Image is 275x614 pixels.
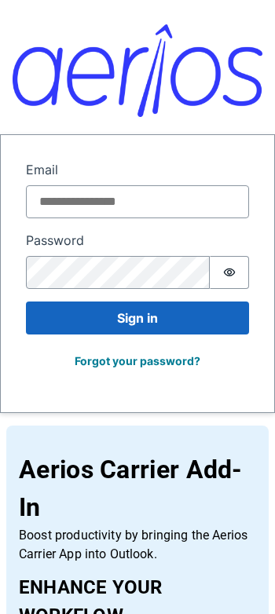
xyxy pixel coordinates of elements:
[26,231,249,250] label: Password
[64,347,211,375] button: Forgot your password?
[26,160,249,179] label: Email
[19,451,256,526] p: Aerios Carrier Add-In
[13,24,262,116] img: Aerios logo
[26,302,249,334] button: Sign in
[210,256,249,289] button: Show password
[19,526,256,564] p: Boost productivity by bringing the Aerios Carrier App into Outlook.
